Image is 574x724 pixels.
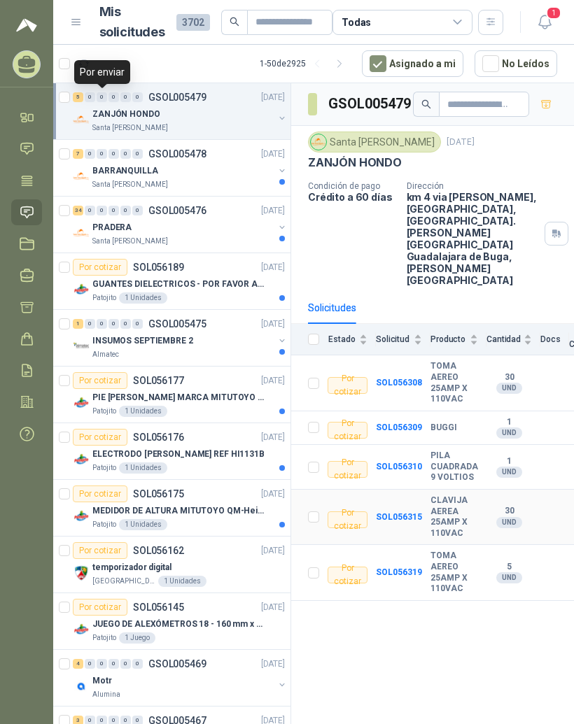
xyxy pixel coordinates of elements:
img: Logo peakr [16,17,37,34]
img: Company Logo [73,395,90,411]
div: 0 [108,149,119,159]
p: [DATE] [261,658,285,671]
div: Por cotizar [328,377,367,394]
div: 4 [73,659,83,669]
th: Docs [540,324,569,355]
img: Company Logo [73,678,90,695]
div: 0 [132,149,143,159]
div: 0 [120,149,131,159]
div: 1 Unidades [119,519,167,530]
p: PIE [PERSON_NAME] MARCA MITUTOYO REF [PHONE_NUMBER] [92,391,267,404]
div: Por cotizar [73,372,127,389]
div: 0 [85,206,95,215]
p: GSOL005479 [148,92,206,102]
span: 1 [546,6,561,20]
p: GSOL005475 [148,319,206,329]
div: 0 [132,92,143,102]
div: Por cotizar [328,422,367,439]
p: ZANJÓN HONDO [92,108,160,121]
div: 5 [73,92,83,102]
div: 0 [132,206,143,215]
p: GUANTES DIELECTRICOS - POR FAVOR ADJUNTAR SU FICHA TECNICA [92,278,267,291]
div: Por cotizar [73,599,127,616]
div: 1 Unidades [119,462,167,474]
div: 0 [85,149,95,159]
p: ZANJÓN HONDO [308,155,402,170]
div: UND [496,517,522,528]
div: 0 [132,319,143,329]
div: 0 [97,319,107,329]
b: SOL056308 [376,378,422,388]
a: Por cotizarSOL056189[DATE] Company LogoGUANTES DIELECTRICOS - POR FAVOR ADJUNTAR SU FICHA TECNICA... [53,253,290,310]
div: 0 [97,206,107,215]
b: SOL056319 [376,567,422,577]
p: [DATE] [261,544,285,558]
p: SOL056177 [133,376,184,385]
a: 5 0 0 0 0 0 GSOL005479[DATE] Company LogoZANJÓN HONDOSanta [PERSON_NAME] [73,89,288,134]
p: Dirección [407,181,539,191]
b: 30 [486,372,532,383]
div: 7 [73,149,83,159]
span: Producto [430,334,467,344]
img: Company Logo [73,225,90,241]
div: Por cotizar [73,542,127,559]
a: SOL056315 [376,512,422,522]
p: [DATE] [261,374,285,388]
span: search [230,17,239,27]
div: 1 [73,319,83,329]
a: 4 0 0 0 0 0 GSOL005469[DATE] Company LogoMotrAlumina [73,655,288,700]
img: Company Logo [73,451,90,468]
p: Crédito a 60 días [308,191,395,203]
p: Alumina [92,689,120,700]
img: Company Logo [73,565,90,581]
span: Solicitud [376,334,411,344]
a: SOL056310 [376,462,422,471]
p: SOL056145 [133,602,184,612]
a: Por cotizarSOL056145[DATE] Company LogoJUEGO DE ALEXÓMETROS 18 - 160 mm x 0,01 mm 2824-S3Patojito... [53,593,290,650]
p: Condición de pago [308,181,395,191]
p: km 4 via [PERSON_NAME], [GEOGRAPHIC_DATA], [GEOGRAPHIC_DATA]. [PERSON_NAME][GEOGRAPHIC_DATA] Guad... [407,191,539,286]
div: 1 Juego [119,632,155,644]
div: 0 [108,659,119,669]
a: 1 0 0 0 0 0 GSOL005475[DATE] Company LogoINSUMOS SEPTIEMBRE 2Almatec [73,315,288,360]
p: [DATE] [447,136,475,149]
div: Por cotizar [328,567,367,583]
b: 5 [486,562,532,573]
b: PILA CUADRADA 9 VOLTIOS [430,450,478,483]
b: TOMA AEREO 25AMP X 110VAC [430,551,478,594]
p: Patojito [92,462,116,474]
a: Por cotizarSOL056177[DATE] Company LogoPIE [PERSON_NAME] MARCA MITUTOYO REF [PHONE_NUMBER]Patojit... [53,367,290,423]
p: GSOL005469 [148,659,206,669]
div: 0 [108,206,119,215]
b: 30 [486,506,532,517]
p: SOL056162 [133,546,184,555]
p: [DATE] [261,204,285,218]
a: 34 0 0 0 0 0 GSOL005476[DATE] Company LogoPRADERASanta [PERSON_NAME] [73,202,288,247]
b: BUGGI [430,423,457,434]
img: Company Logo [73,168,90,185]
p: MEDIDOR DE ALTURA MITUTOYO QM-Height 518-245 [92,504,267,518]
div: 0 [97,659,107,669]
b: SOL056309 [376,423,422,432]
div: 0 [97,149,107,159]
a: Por cotizarSOL056176[DATE] Company LogoELECTRODO [PERSON_NAME] REF HI1131BPatojito1 Unidades [53,423,290,480]
img: Company Logo [73,111,90,128]
th: Producto [430,324,486,355]
div: 0 [97,92,107,102]
span: 3702 [176,14,210,31]
p: BARRANQUILLA [92,164,158,178]
img: Company Logo [73,338,90,355]
div: Santa [PERSON_NAME] [308,132,441,152]
h1: Mis solicitudes [99,2,165,43]
img: Company Logo [311,134,326,150]
p: INSUMOS SEPTIEMBRE 2 [92,334,193,348]
button: Asignado a mi [362,50,463,77]
div: 0 [108,92,119,102]
th: Cantidad [486,324,540,355]
b: 1 [486,456,532,467]
div: 0 [120,92,131,102]
div: UND [496,572,522,583]
div: Por cotizar [328,511,367,528]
